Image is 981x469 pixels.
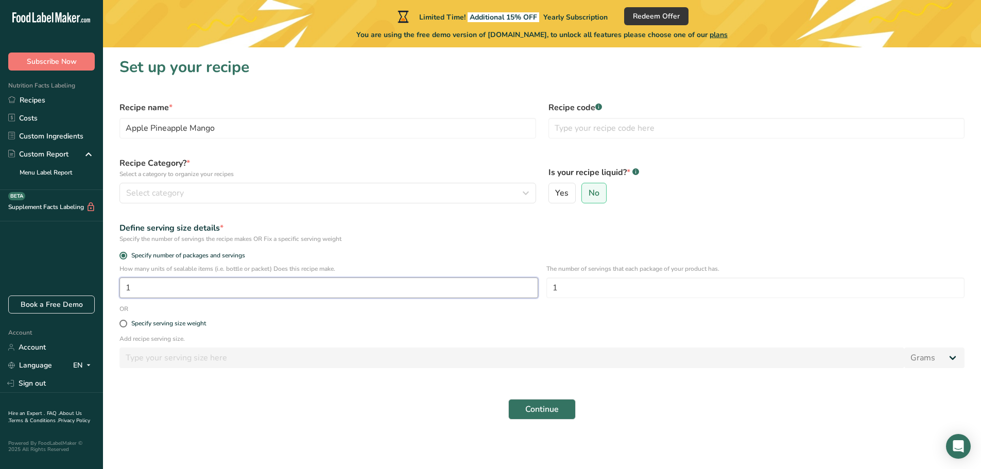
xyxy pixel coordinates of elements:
[58,417,90,424] a: Privacy Policy
[9,417,58,424] a: Terms & Conditions .
[548,101,965,114] label: Recipe code
[119,101,536,114] label: Recipe name
[119,169,536,179] p: Select a category to organize your recipes
[946,434,971,459] div: Open Intercom Messenger
[131,320,206,327] div: Specify serving size weight
[8,356,52,374] a: Language
[119,222,965,234] div: Define serving size details
[8,410,82,424] a: About Us .
[119,56,965,79] h1: Set up your recipe
[548,118,965,138] input: Type your recipe code here
[119,348,904,368] input: Type your serving size here
[27,56,77,67] span: Subscribe Now
[589,188,599,198] span: No
[126,187,184,199] span: Select category
[119,183,536,203] button: Select category
[113,304,134,314] div: OR
[8,410,45,417] a: Hire an Expert .
[555,188,569,198] span: Yes
[395,10,608,23] div: Limited Time!
[548,166,965,179] label: Is your recipe liquid?
[119,157,536,179] label: Recipe Category?
[546,264,965,273] p: The number of servings that each package of your product has.
[525,403,559,415] span: Continue
[8,440,95,453] div: Powered By FoodLabelMaker © 2025 All Rights Reserved
[8,296,95,314] a: Book a Free Demo
[624,7,689,25] button: Redeem Offer
[633,11,680,22] span: Redeem Offer
[47,410,59,417] a: FAQ .
[119,334,965,343] p: Add recipe serving size.
[468,12,539,22] span: Additional 15% OFF
[508,399,576,420] button: Continue
[543,12,608,22] span: Yearly Subscription
[356,29,728,40] span: You are using the free demo version of [DOMAIN_NAME], to unlock all features please choose one of...
[8,192,25,200] div: BETA
[119,264,538,273] p: How many units of sealable items (i.e. bottle or packet) Does this recipe make.
[8,149,68,160] div: Custom Report
[710,30,728,40] span: plans
[119,234,965,244] div: Specify the number of servings the recipe makes OR Fix a specific serving weight
[127,252,245,259] span: Specify number of packages and servings
[73,359,95,372] div: EN
[8,53,95,71] button: Subscribe Now
[119,118,536,138] input: Type your recipe name here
